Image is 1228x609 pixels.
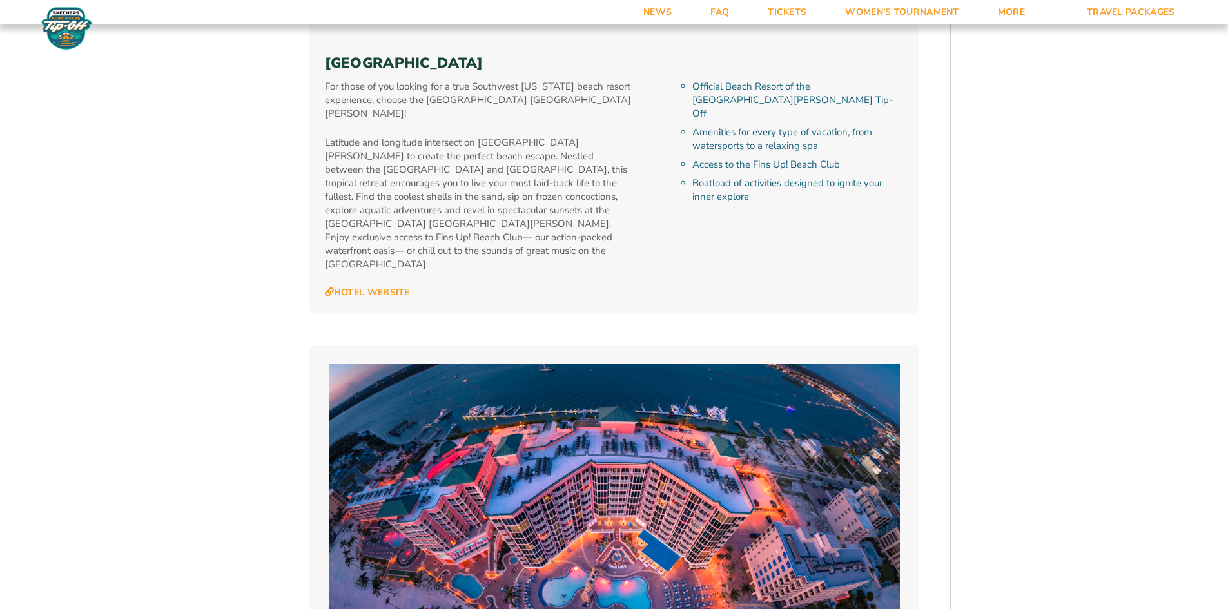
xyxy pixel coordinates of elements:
[325,80,634,121] p: For those of you looking for a true Southwest [US_STATE] beach resort experience, choose the [GEO...
[325,287,410,298] a: Hotel Website
[325,136,634,271] p: Latitude and longitude intersect on [GEOGRAPHIC_DATA][PERSON_NAME] to create the perfect beach es...
[692,80,903,121] li: Official Beach Resort of the [GEOGRAPHIC_DATA][PERSON_NAME] Tip-Off
[692,126,903,153] li: Amenities for every type of vacation, from watersports to a relaxing spa
[325,55,904,72] h3: [GEOGRAPHIC_DATA]
[692,158,903,171] li: Access to the Fins Up! Beach Club
[39,6,95,50] img: Fort Myers Tip-Off
[692,177,903,204] li: Boatload of activities designed to ignite your inner explore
